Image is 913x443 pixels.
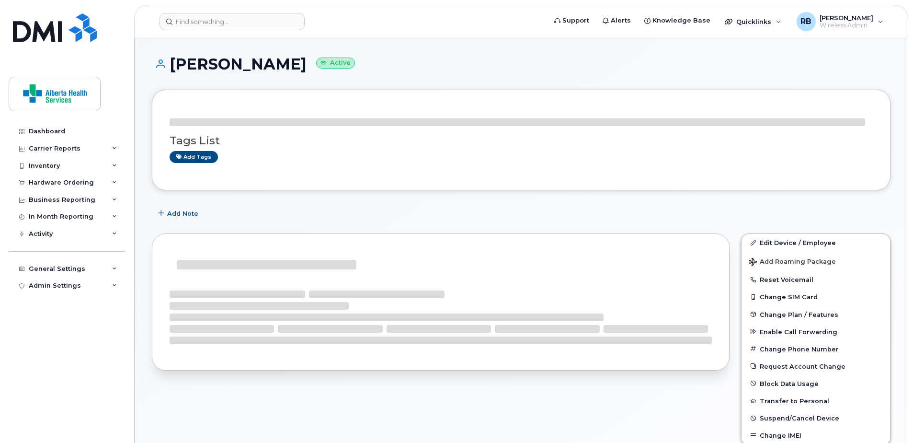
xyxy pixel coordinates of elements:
button: Change SIM Card [742,288,890,305]
a: Edit Device / Employee [742,234,890,251]
button: Add Note [152,205,206,222]
button: Block Data Usage [742,375,890,392]
a: Add tags [170,151,218,163]
h3: Tags List [170,135,873,147]
button: Add Roaming Package [742,251,890,271]
span: Suspend/Cancel Device [760,415,839,422]
span: Change Plan / Features [760,311,838,318]
small: Active [316,58,355,69]
button: Reset Voicemail [742,271,890,288]
button: Request Account Change [742,358,890,375]
h1: [PERSON_NAME] [152,56,890,72]
span: Enable Call Forwarding [760,328,837,335]
button: Change Phone Number [742,340,890,358]
button: Transfer to Personal [742,392,890,409]
button: Enable Call Forwarding [742,323,890,340]
span: Add Roaming Package [749,258,836,267]
button: Suspend/Cancel Device [742,409,890,427]
span: Add Note [167,209,198,218]
button: Change Plan / Features [742,306,890,323]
